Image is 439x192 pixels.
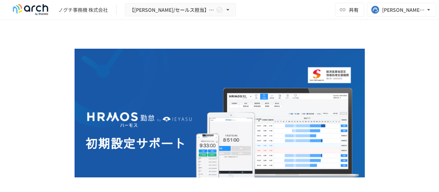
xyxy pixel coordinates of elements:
[129,6,215,14] span: 【[PERSON_NAME]/セールス担当】ノグチ事務機株式会社様_初期設定サポート
[58,6,108,14] div: ノグチ事務機 株式会社
[75,49,365,191] img: GdztLVQAPnGLORo409ZpmnRQckwtTrMz8aHIKJZF2AQ
[335,3,364,17] button: 共有
[8,4,53,15] img: logo-default@2x-9cf2c760.svg
[349,6,359,14] span: 共有
[125,3,236,17] button: 【[PERSON_NAME]/セールス担当】ノグチ事務機株式会社様_初期設定サポート
[382,6,425,14] div: [PERSON_NAME][EMAIL_ADDRESS][DOMAIN_NAME]
[367,3,436,17] button: [PERSON_NAME][EMAIL_ADDRESS][DOMAIN_NAME]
